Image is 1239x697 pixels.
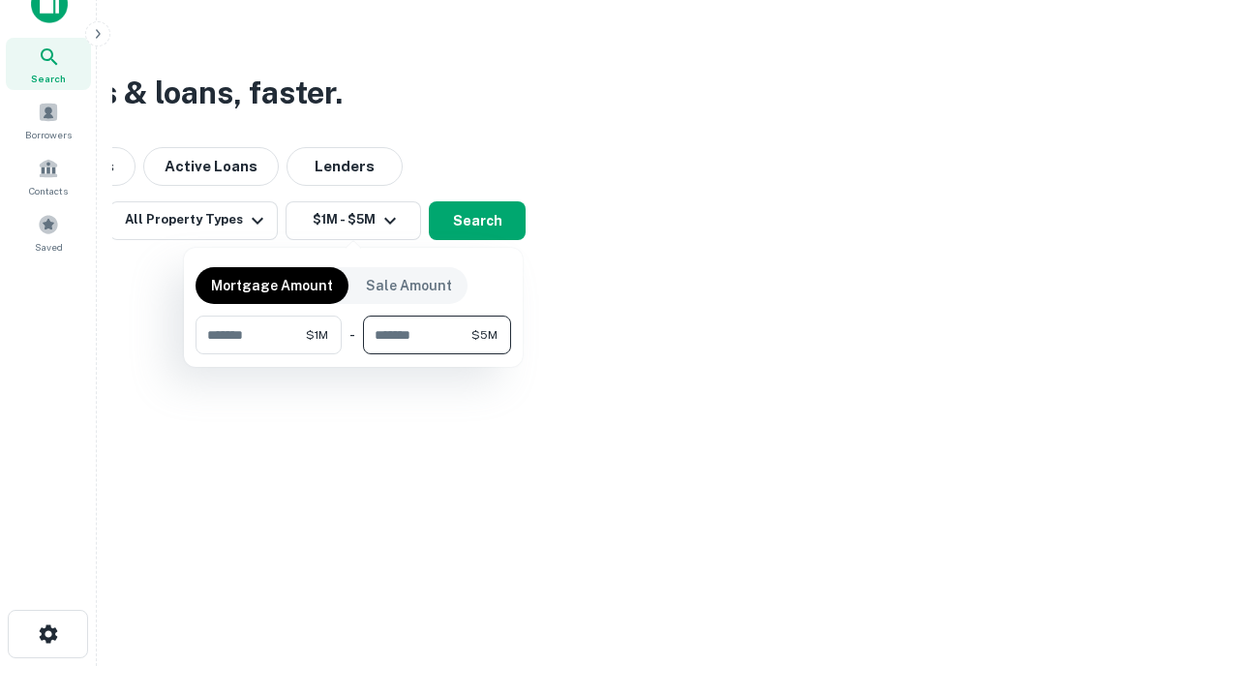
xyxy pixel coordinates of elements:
[306,326,328,344] span: $1M
[471,326,498,344] span: $5M
[1142,542,1239,635] iframe: Chat Widget
[366,275,452,296] p: Sale Amount
[211,275,333,296] p: Mortgage Amount
[349,316,355,354] div: -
